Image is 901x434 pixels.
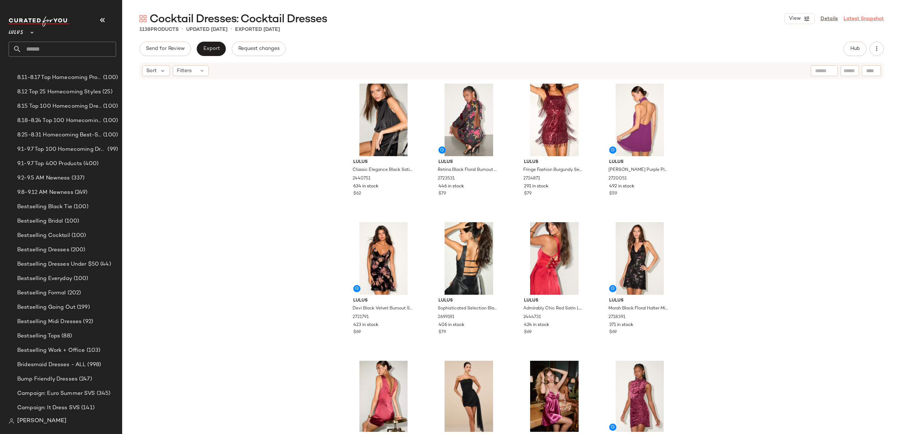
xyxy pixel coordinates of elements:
span: $69 [609,329,617,336]
span: 8.12 Top 25 Homecoming Styles [17,88,101,96]
span: 9.1-9.7 Top 400 Products [17,160,82,168]
span: (998) [86,361,101,369]
span: Bestselling Cocktail [17,232,70,240]
button: Send for Review [139,42,191,56]
span: 423 in stock [353,322,378,328]
span: Lulus [438,298,499,304]
span: Lulus [609,298,670,304]
span: (100) [63,217,79,225]
span: • [230,25,232,34]
span: (337) [70,174,85,182]
span: View [789,16,801,22]
img: svg%3e [9,418,14,424]
span: Bestselling Bridal [17,217,63,225]
span: 2721791 [353,314,369,321]
span: 371 in stock [609,322,633,328]
span: 8.25-8.31 Homecoming Best-Sellers [17,131,102,139]
span: 446 in stock [438,183,464,190]
span: 8.18-8.24 Top 100 Homecoming Dresses [17,117,102,125]
span: Lulus [438,159,499,165]
span: Send for Review [146,46,185,52]
span: Devi Black Velvet Burnout Surplice Mini Dress [353,305,413,312]
span: Lulus [353,159,414,165]
button: Export [197,42,226,56]
span: 8.11-8.17 Top Homecoming Product [17,74,102,82]
span: 1138 [139,27,151,32]
span: (100) [102,117,118,125]
a: Latest Snapshot [843,15,884,23]
p: Exported [DATE] [235,26,280,33]
span: Cocktail Dresses: Cocktail Dresses [150,12,327,27]
span: (88) [60,332,72,340]
span: (99) [106,145,118,154]
span: Bump Friendly Dresses [17,375,78,383]
a: Details [820,15,838,23]
span: Lulus [9,24,23,37]
span: $79 [438,191,446,197]
span: Bestselling Tops [17,332,60,340]
span: Bestselling Midi Dresses [17,318,82,326]
span: Lulus [524,298,585,304]
img: 12991721_2713351.jpg [518,361,590,433]
span: Bestselling Dresses Under $50 [17,260,99,269]
p: updated [DATE] [186,26,227,33]
button: Request changes [232,42,286,56]
img: 2444731_2_01_hero_Retakes_2025-07-29.jpg [518,222,590,295]
span: $69 [353,329,361,336]
img: 2440751_2_01_hero_Retakes_2025-08-28.jpg [348,84,420,156]
span: (44) [99,260,111,269]
span: 2723531 [438,176,455,182]
span: 9.2-9.5 AM Newness [17,174,70,182]
span: 8.15 Top 100 Homecoming Dresses [17,102,102,111]
span: 634 in stock [353,183,378,190]
span: (100) [72,275,88,283]
span: 2440751 [353,176,371,182]
span: 492 in stock [609,183,634,190]
span: (400) [82,160,98,168]
img: 2714871_01_hero_2025-08-27.jpg [518,84,590,156]
span: (100) [102,131,118,139]
span: 2714871 [523,176,540,182]
span: Admirably Chic Red Satin Lace-Up Mini Dress With Pockets [523,305,584,312]
span: (103) [85,346,101,355]
span: Bridesmaid Dresses - ALL [17,361,86,369]
img: 2722751_01_hero_2025-09-04.jpg [603,361,676,433]
span: • [181,25,183,34]
span: $59 [609,191,617,197]
img: 2718391_01_hero_2025-08-28.jpg [603,222,676,295]
span: Bestselling Everyday [17,275,72,283]
span: Morah Black Floral Halter Mini Dress [608,305,669,312]
span: [PERSON_NAME] Purple Pleated Halter Backless Mini Dress [608,167,669,173]
span: [PERSON_NAME] [17,417,66,425]
span: $79 [524,191,532,197]
span: (92) [82,318,93,326]
span: $69 [524,329,532,336]
div: Products [139,26,179,33]
span: $79 [438,329,446,336]
span: Retina Black Floral Burnout Velvet Backless Mini Dress [438,167,498,173]
span: (345) [95,389,111,398]
span: Export [203,46,220,52]
span: (141) [80,404,95,412]
span: (100) [72,203,88,211]
span: Classic Elegance Black Satin Sleeveless Mock Neck Mini Dress [353,167,413,173]
span: Hub [850,46,860,52]
span: 291 in stock [524,183,548,190]
img: 2733711_01_hero_2025-08-14.jpg [348,361,420,433]
button: View [785,13,815,24]
span: $62 [353,191,361,197]
span: Bestselling Dresses [17,246,69,254]
span: (249) [73,188,88,197]
span: (199) [75,303,90,312]
img: 2721791_02_front_2025-09-05.jpg [348,222,420,295]
button: Hub [843,42,866,56]
span: Bestselling Formal [17,289,66,297]
span: 2718391 [608,314,625,321]
span: Lulus [524,159,585,165]
span: Sort [146,67,157,75]
span: Bestselling Work + Office [17,346,85,355]
span: 2699191 [438,314,454,321]
img: 2699191_01_hero_2025-06-10.jpg [433,222,505,295]
span: 9.1-9.7 Top 100 Homecoming Dresses [17,145,106,154]
span: 406 in stock [438,322,464,328]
